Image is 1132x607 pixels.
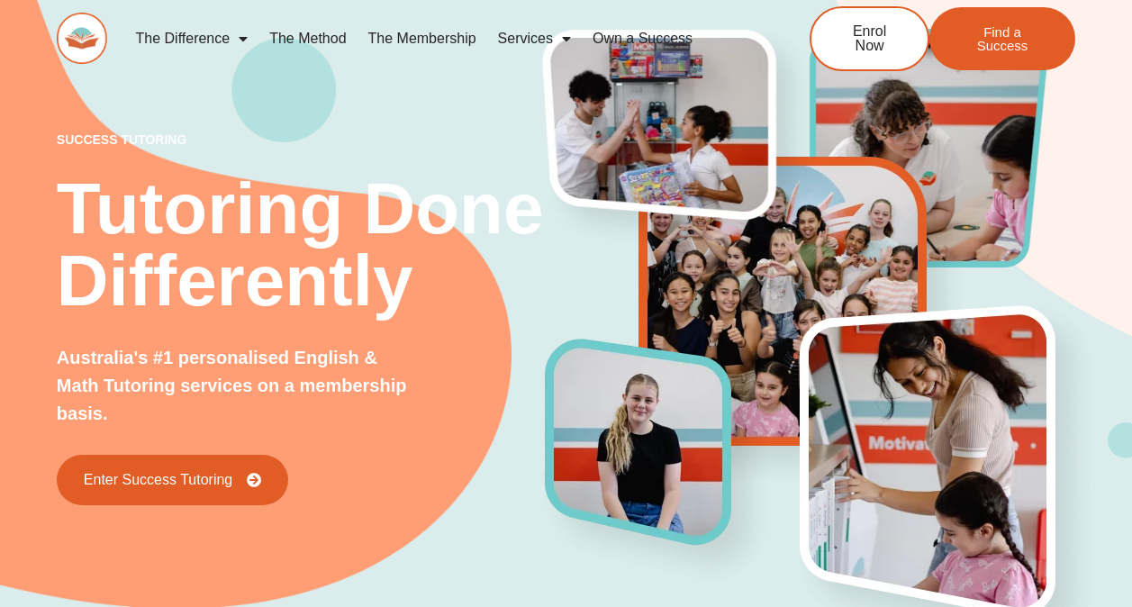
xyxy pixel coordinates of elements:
a: The Membership [358,18,487,59]
p: success tutoring [57,133,546,146]
a: Find a Success [929,7,1075,70]
a: Own a Success [582,18,703,59]
a: Enrol Now [810,6,929,71]
a: Enter Success Tutoring [57,455,288,505]
span: Enter Success Tutoring [84,473,232,487]
p: Australia's #1 personalised English & Math Tutoring services on a membership basis. [57,344,413,428]
a: Services [487,18,582,59]
span: Find a Success [956,25,1048,52]
a: The Method [258,18,357,59]
span: Enrol Now [838,24,901,53]
a: The Difference [125,18,259,59]
nav: Menu [125,18,752,59]
h2: Tutoring Done Differently [57,173,546,317]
